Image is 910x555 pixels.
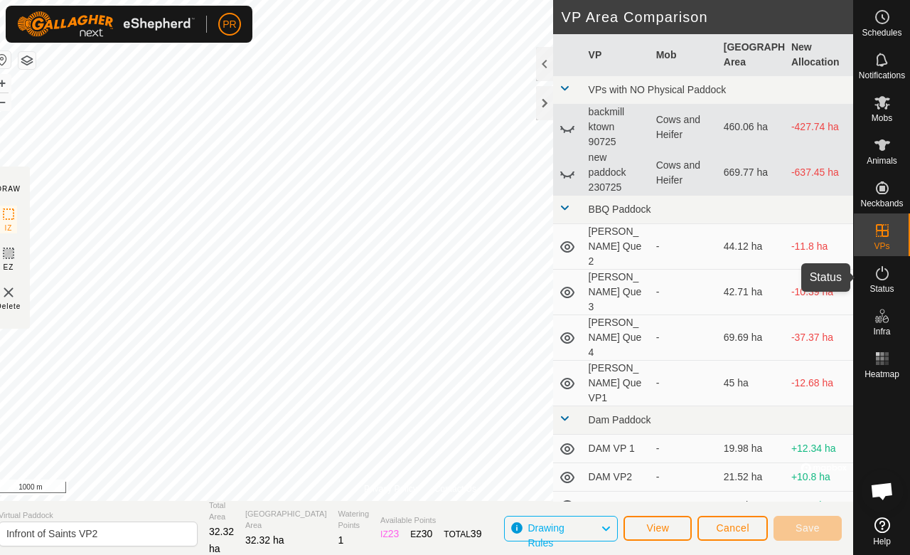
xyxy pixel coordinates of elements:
[17,11,195,37] img: Gallagher Logo
[422,528,433,539] span: 30
[583,150,651,196] td: new paddock 230725
[223,17,236,32] span: PR
[862,28,901,37] span: Schedules
[388,528,400,539] span: 23
[380,527,399,541] div: IZ
[786,463,853,492] td: +10.8 ha
[562,9,853,26] h2: VP Area Comparison
[786,435,853,463] td: +12.34 ha
[583,270,651,315] td: [PERSON_NAME] Que 3
[18,52,36,69] button: Map Layers
[4,223,12,233] span: IZ
[718,435,786,463] td: 19.98 ha
[245,534,284,546] span: 32.32 ha
[796,522,820,534] span: Save
[338,508,370,532] span: Watering Points
[656,239,712,254] div: -
[528,522,564,549] span: Drawing Rules
[583,315,651,361] td: [PERSON_NAME] Que 4
[583,463,651,492] td: DAM VP2
[656,470,712,485] div: -
[4,262,14,273] span: EZ
[718,463,786,492] td: 21.52 ha
[786,270,853,315] td: -10.39 ha
[444,527,481,541] div: TOTAL
[873,537,891,546] span: Help
[873,327,890,336] span: Infra
[209,526,234,554] span: 32.32 ha
[209,499,234,523] span: Total Area
[718,315,786,361] td: 69.69 ha
[656,158,712,188] div: Cows and Heifer
[656,498,712,513] div: -
[245,508,327,532] span: [GEOGRAPHIC_DATA] Area
[872,114,892,122] span: Mobs
[589,414,651,425] span: Dam Paddock
[583,435,651,463] td: DAM VP 1
[656,330,712,345] div: -
[583,34,651,76] th: VP
[874,242,889,250] span: VPs
[869,285,894,293] span: Status
[471,528,482,539] span: 39
[583,105,651,150] td: backmill ktown 90725
[338,534,344,546] span: 1
[656,285,712,300] div: -
[861,470,904,512] div: Open chat
[718,492,786,520] td: 24.1 ha
[718,34,786,76] th: [GEOGRAPHIC_DATA] Area
[718,105,786,150] td: 460.06 ha
[364,482,417,495] a: Privacy Policy
[773,516,842,541] button: Save
[589,203,651,215] span: BBQ Paddock
[380,514,481,527] span: Available Points
[656,441,712,456] div: -
[854,512,910,551] a: Help
[864,370,899,379] span: Heatmap
[651,34,718,76] th: Mob
[786,361,853,406] td: -12.68 ha
[786,150,853,196] td: -637.45 ha
[718,270,786,315] td: 42.71 ha
[786,492,853,520] td: +8.22 ha
[718,361,786,406] td: 45 ha
[583,224,651,270] td: [PERSON_NAME] Que 2
[583,361,651,406] td: [PERSON_NAME] Que VP1
[786,315,853,361] td: -37.37 ha
[786,34,853,76] th: New Allocation
[718,150,786,196] td: 669.77 ha
[716,522,749,534] span: Cancel
[646,522,669,534] span: View
[589,84,727,95] span: VPs with NO Physical Paddock
[697,516,768,541] button: Cancel
[410,527,432,541] div: EZ
[860,199,903,208] span: Neckbands
[867,157,897,165] span: Animals
[786,105,853,150] td: -427.74 ha
[583,492,651,520] td: DAM VP3
[434,482,476,495] a: Contact Us
[656,376,712,391] div: -
[656,112,712,142] div: Cows and Heifer
[859,71,905,80] span: Notifications
[623,516,692,541] button: View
